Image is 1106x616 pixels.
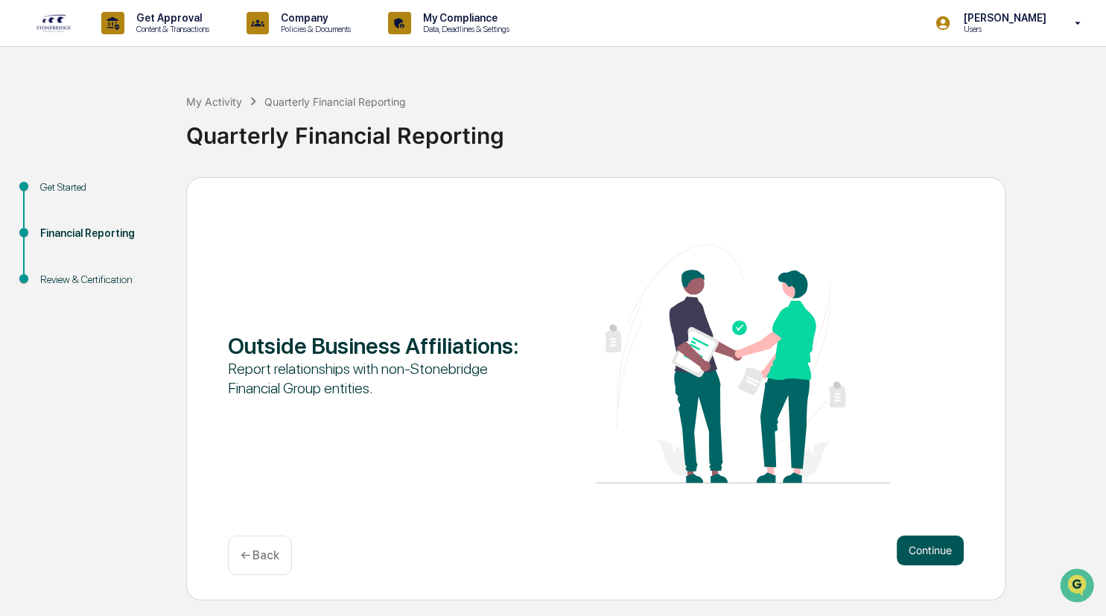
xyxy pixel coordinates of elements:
div: 🖐️ [15,189,27,201]
div: Start new chat [51,114,244,129]
p: My Compliance [411,12,517,24]
p: Company [269,12,358,24]
div: Financial Reporting [40,226,162,241]
iframe: Open customer support [1058,567,1099,607]
div: We're available if you need us! [51,129,188,141]
div: Review & Certification [40,272,162,288]
a: 🔎Data Lookup [9,210,100,237]
img: 1746055101610-c473b297-6a78-478c-a979-82029cc54cd1 [15,114,42,141]
p: ← Back [241,548,279,562]
a: 🖐️Preclearance [9,182,102,209]
button: Continue [897,536,964,565]
p: Get Approval [124,12,217,24]
p: Data, Deadlines & Settings [411,24,517,34]
span: Pylon [148,253,180,264]
div: Report relationships with non-Stonebridge Financial Group entities. [228,359,522,398]
span: Data Lookup [30,216,94,231]
div: 🗄️ [108,189,120,201]
p: Content & Transactions [124,24,217,34]
span: Attestations [123,188,185,203]
img: Outside Business Affiliations [596,244,890,483]
a: Powered byPylon [105,252,180,264]
p: [PERSON_NAME] [951,12,1053,24]
div: Outside Business Affiliations : [228,332,522,359]
div: My Activity [186,95,242,108]
p: How can we help? [15,31,271,55]
img: logo [36,13,71,33]
button: Start new chat [253,118,271,136]
div: 🔎 [15,217,27,229]
a: 🗄️Attestations [102,182,191,209]
p: Users [951,24,1053,34]
span: Preclearance [30,188,96,203]
div: Quarterly Financial Reporting [264,95,406,108]
p: Policies & Documents [269,24,358,34]
div: Quarterly Financial Reporting [186,110,1099,149]
div: Get Started [40,180,162,195]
